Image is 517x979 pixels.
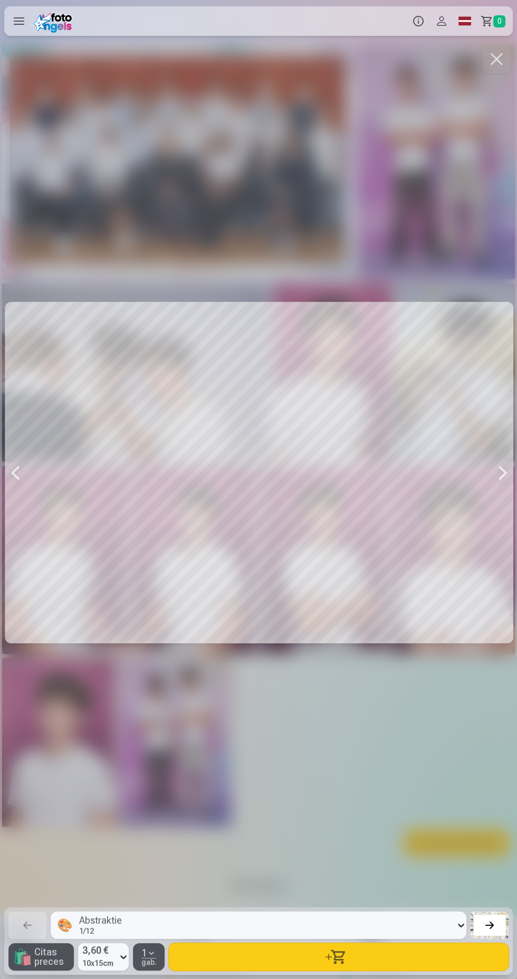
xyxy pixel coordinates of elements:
[82,958,113,968] span: 10x15cm
[57,917,73,934] div: 🎨
[8,943,74,971] button: 🛍Citas preces
[493,15,505,27] span: 0
[34,9,75,33] img: /fa1
[13,947,32,966] span: 🛍
[142,948,147,958] span: 1
[407,6,430,36] button: Info
[141,958,157,966] span: gab.
[79,927,122,935] div: 1 / 12
[453,6,476,36] a: Global
[82,943,113,958] span: 3,60 €
[34,947,70,966] span: Citas preces
[79,916,122,925] div: Abstraktie
[476,6,513,36] a: Grozs0
[430,6,453,36] button: Profils
[133,943,165,971] button: 1gab.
